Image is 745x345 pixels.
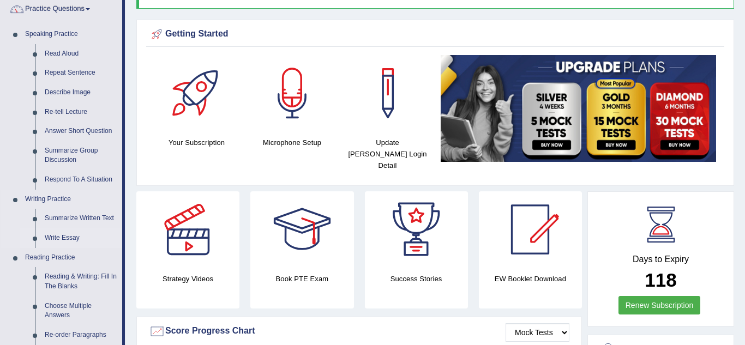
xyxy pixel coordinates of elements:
h4: Success Stories [365,273,468,285]
img: small5.jpg [441,55,716,161]
h4: Microphone Setup [250,137,334,148]
a: Respond To A Situation [40,170,122,190]
div: Score Progress Chart [149,323,569,340]
a: Re-tell Lecture [40,102,122,122]
a: Repeat Sentence [40,63,122,83]
a: Writing Practice [20,190,122,209]
h4: Days to Expiry [600,255,722,264]
a: Write Essay [40,228,122,248]
h4: Book PTE Exam [250,273,353,285]
a: Speaking Practice [20,25,122,44]
a: Answer Short Question [40,122,122,141]
b: 118 [645,269,676,290]
h4: Strategy Videos [136,273,239,285]
h4: Update [PERSON_NAME] Login Detail [345,137,430,171]
a: Choose Multiple Answers [40,296,122,325]
h4: Your Subscription [154,137,239,148]
a: Renew Subscription [618,296,701,314]
a: Reading & Writing: Fill In The Blanks [40,267,122,296]
div: Getting Started [149,26,722,43]
h4: EW Booklet Download [479,273,582,285]
a: Reading Practice [20,248,122,268]
a: Read Aloud [40,44,122,64]
a: Re-order Paragraphs [40,325,122,345]
a: Describe Image [40,83,122,102]
a: Summarize Written Text [40,209,122,228]
a: Summarize Group Discussion [40,141,122,170]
